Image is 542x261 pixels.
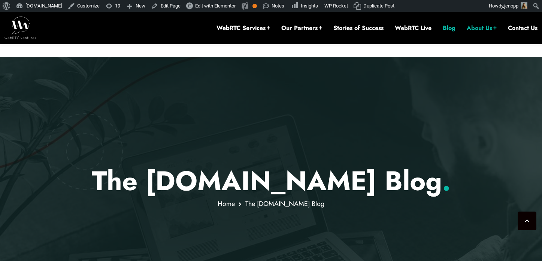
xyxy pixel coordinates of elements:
span: Insights [301,3,318,9]
a: Home [218,199,235,209]
a: WebRTC Live [395,24,432,32]
span: The [DOMAIN_NAME] Blog [245,199,324,209]
a: Stories of Success [333,24,384,32]
img: WebRTC.ventures [4,16,36,39]
a: Contact Us [508,24,538,32]
span: . [442,161,451,200]
span: Edit with Elementor [195,3,236,9]
a: WebRTC Services [217,24,270,32]
div: OK [252,4,257,8]
span: jenopp [504,3,518,9]
p: The [DOMAIN_NAME] Blog [52,165,490,197]
a: About Us [467,24,497,32]
a: Blog [443,24,455,32]
a: Our Partners [281,24,322,32]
